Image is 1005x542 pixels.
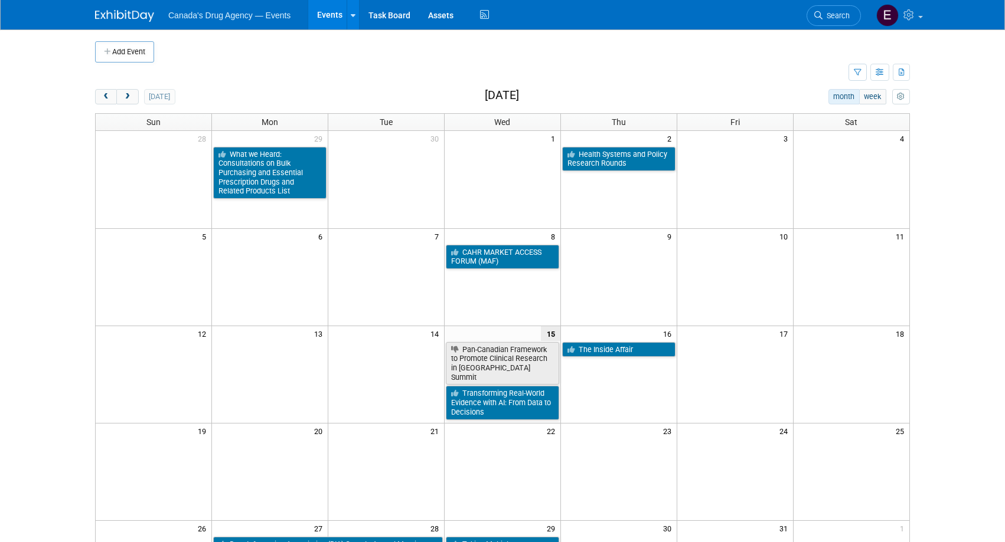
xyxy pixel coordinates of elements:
[782,131,793,146] span: 3
[897,93,905,101] i: Personalize Calendar
[895,423,909,438] span: 25
[562,342,676,357] a: The Inside Affair
[828,89,860,104] button: month
[778,521,793,536] span: 31
[146,117,161,127] span: Sun
[662,521,677,536] span: 30
[485,89,519,102] h2: [DATE]
[429,326,444,341] span: 14
[895,326,909,341] span: 18
[778,423,793,438] span: 24
[197,423,211,438] span: 19
[317,229,328,244] span: 6
[446,342,559,385] a: Pan-Canadian Framework to Promote Clinical Research in [GEOGRAPHIC_DATA] Summit
[95,10,154,22] img: ExhibitDay
[380,117,393,127] span: Tue
[494,117,510,127] span: Wed
[666,131,677,146] span: 2
[144,89,175,104] button: [DATE]
[899,521,909,536] span: 1
[429,521,444,536] span: 28
[550,229,560,244] span: 8
[313,521,328,536] span: 27
[778,229,793,244] span: 10
[313,131,328,146] span: 29
[168,11,291,20] span: Canada's Drug Agency — Events
[433,229,444,244] span: 7
[201,229,211,244] span: 5
[446,245,559,269] a: CAHR MARKET ACCESS FORUM (MAF)
[666,229,677,244] span: 9
[197,521,211,536] span: 26
[429,423,444,438] span: 21
[823,11,850,20] span: Search
[845,117,857,127] span: Sat
[807,5,861,26] a: Search
[197,326,211,341] span: 12
[662,423,677,438] span: 23
[213,147,327,199] a: What we Heard: Consultations on Bulk Purchasing and Essential Prescription Drugs and Related Prod...
[895,229,909,244] span: 11
[95,41,154,63] button: Add Event
[313,326,328,341] span: 13
[778,326,793,341] span: 17
[197,131,211,146] span: 28
[899,131,909,146] span: 4
[541,326,560,341] span: 15
[429,131,444,146] span: 30
[612,117,626,127] span: Thu
[446,386,559,419] a: Transforming Real-World Evidence with AI: From Data to Decisions
[662,326,677,341] span: 16
[892,89,910,104] button: myCustomButton
[859,89,886,104] button: week
[550,131,560,146] span: 1
[546,423,560,438] span: 22
[546,521,560,536] span: 29
[876,4,899,27] img: External Events
[262,117,278,127] span: Mon
[562,147,676,171] a: Health Systems and Policy Research Rounds
[313,423,328,438] span: 20
[95,89,117,104] button: prev
[730,117,740,127] span: Fri
[116,89,138,104] button: next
